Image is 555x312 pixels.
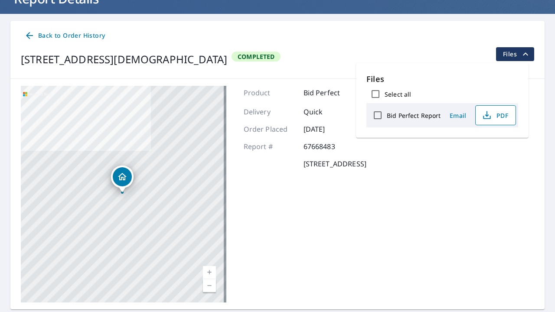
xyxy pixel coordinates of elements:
[444,109,472,122] button: Email
[304,141,356,152] p: 67668483
[385,90,411,98] label: Select all
[244,88,296,98] p: Product
[232,52,280,61] span: Completed
[24,30,105,41] span: Back to Order History
[387,111,441,120] label: Bid Perfect Report
[304,88,340,98] p: Bid Perfect
[203,279,216,292] a: Current Level 17, Zoom Out
[503,49,531,59] span: Files
[304,124,356,134] p: [DATE]
[244,141,296,152] p: Report #
[21,52,227,67] div: [STREET_ADDRESS][DEMOGRAPHIC_DATA]
[304,159,366,169] p: [STREET_ADDRESS]
[447,111,468,120] span: Email
[244,124,296,134] p: Order Placed
[475,105,516,125] button: PDF
[21,28,108,44] a: Back to Order History
[496,47,534,61] button: filesDropdownBtn-67668483
[203,266,216,279] a: Current Level 17, Zoom In
[244,107,296,117] p: Delivery
[304,107,356,117] p: Quick
[366,73,518,85] p: Files
[350,86,405,100] a: Upgrade
[111,166,134,192] div: Dropped pin, building 1, Residential property, 411 Berwick Ave Temple Terrace, FL 33617
[481,110,509,120] span: PDF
